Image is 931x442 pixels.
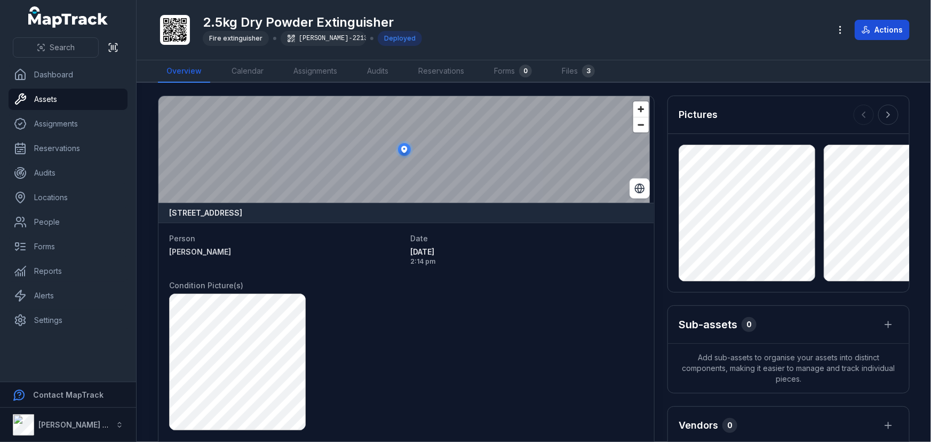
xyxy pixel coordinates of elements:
[9,211,128,233] a: People
[50,42,75,53] span: Search
[9,187,128,208] a: Locations
[553,60,603,83] a: Files3
[9,64,128,85] a: Dashboard
[630,178,650,199] button: Switch to Satellite View
[13,37,99,58] button: Search
[633,117,649,132] button: Zoom out
[9,310,128,331] a: Settings
[281,31,366,46] div: [PERSON_NAME]-2213
[9,261,128,282] a: Reports
[679,418,718,433] h3: Vendors
[378,31,422,46] div: Deployed
[203,14,422,31] h1: 2.5kg Dry Powder Extinguisher
[679,317,737,332] h2: Sub-assets
[33,390,104,399] strong: Contact MapTrack
[169,208,242,218] strong: [STREET_ADDRESS]
[679,107,718,122] h3: Pictures
[209,34,262,42] span: Fire extinguisher
[668,344,909,393] span: Add sub-assets to organise your assets into distinct components, making it easier to manage and t...
[285,60,346,83] a: Assignments
[9,285,128,306] a: Alerts
[582,65,595,77] div: 3
[223,60,272,83] a: Calendar
[38,420,113,429] strong: [PERSON_NAME] Air
[486,60,540,83] a: Forms0
[28,6,108,28] a: MapTrack
[633,101,649,117] button: Zoom in
[9,113,128,135] a: Assignments
[519,65,532,77] div: 0
[169,234,195,243] span: Person
[169,281,243,290] span: Condition Picture(s)
[411,257,644,266] span: 2:14 pm
[410,60,473,83] a: Reservations
[9,162,128,184] a: Audits
[9,89,128,110] a: Assets
[359,60,397,83] a: Audits
[9,138,128,159] a: Reservations
[855,20,910,40] button: Actions
[9,236,128,257] a: Forms
[742,317,757,332] div: 0
[158,60,210,83] a: Overview
[169,247,402,257] a: [PERSON_NAME]
[411,247,644,257] span: [DATE]
[722,418,737,433] div: 0
[158,96,650,203] canvas: Map
[411,234,428,243] span: Date
[411,247,644,266] time: 8/8/2025, 2:14:38 PM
